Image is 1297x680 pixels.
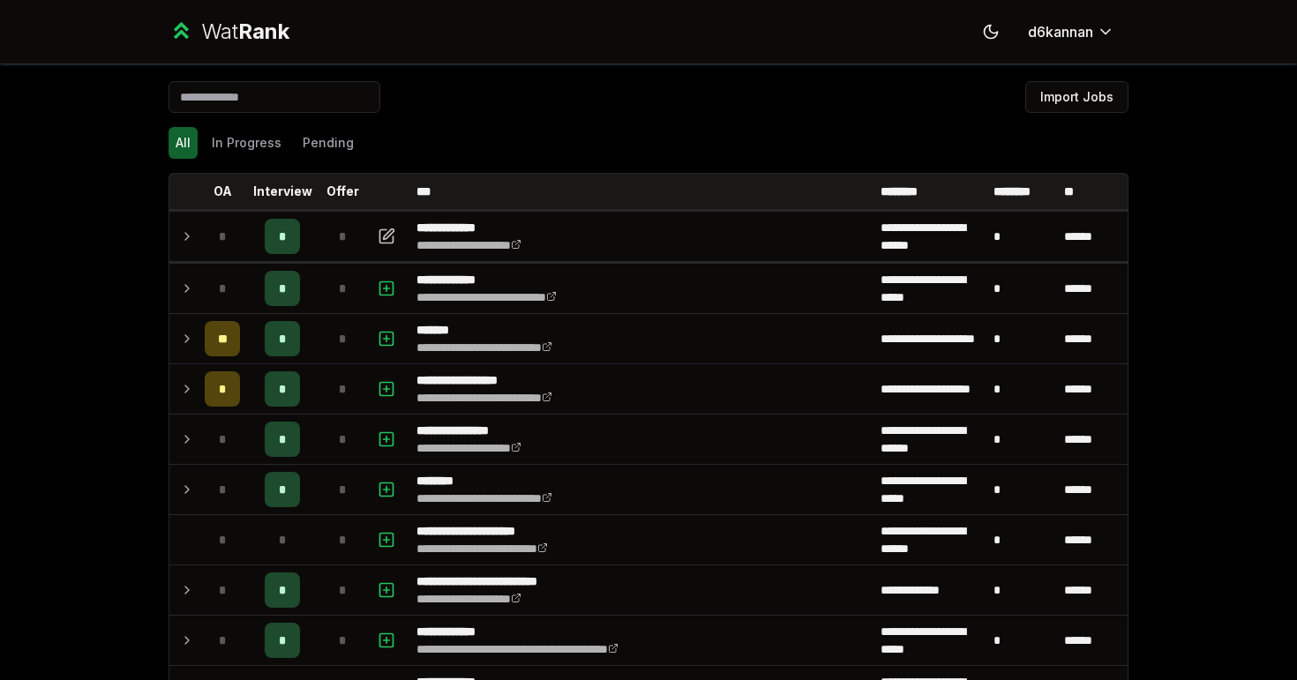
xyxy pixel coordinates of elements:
a: WatRank [169,18,289,46]
button: All [169,127,198,159]
span: Rank [238,19,289,44]
button: Pending [296,127,361,159]
div: Wat [201,18,289,46]
button: Import Jobs [1025,81,1128,113]
button: d6kannan [1014,16,1128,48]
button: In Progress [205,127,289,159]
p: OA [214,183,232,200]
p: Offer [326,183,359,200]
span: d6kannan [1028,21,1093,42]
p: Interview [253,183,312,200]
